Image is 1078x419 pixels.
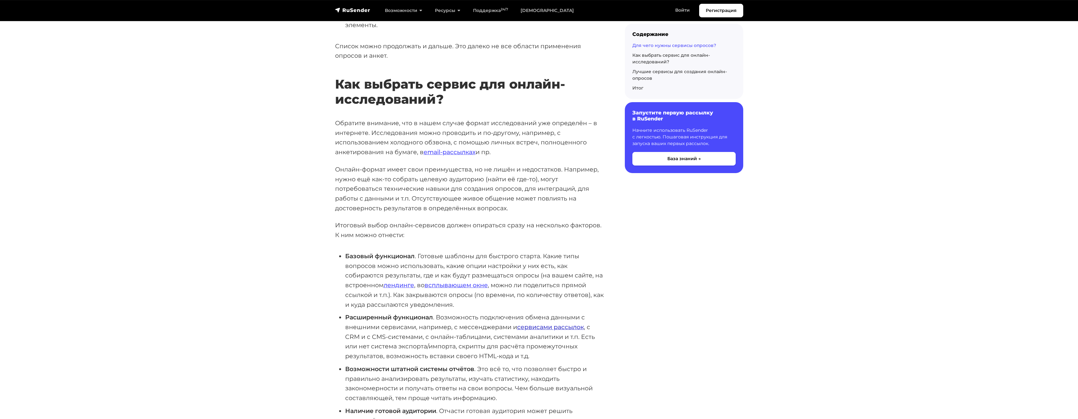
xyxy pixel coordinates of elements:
p: Начните использовать RuSender с легкостью. Пошаговая инструкция для запуска ваших первых рассылок. [632,127,736,147]
a: Запустите первую рассылку в RuSender Начните использовать RuSender с легкостью. Пошаговая инструк... [625,102,743,173]
h6: Запустите первую рассылку в RuSender [632,110,736,122]
p: Обратите внимание, что в нашем случае формат исследований уже определён – в интернете. Исследован... [335,118,605,157]
p: Итоговый выбор онлайн-сервисов должен опираться сразу на несколько факторов. К ним можно отнести: [335,220,605,240]
a: [DEMOGRAPHIC_DATA] [514,4,580,17]
a: Лучшие сервисы для создания онлайн-опросов [632,69,727,81]
a: Итог [632,85,643,91]
strong: Расширенный функционал [345,313,433,321]
a: Возможности [379,4,429,17]
a: Ресурсы [429,4,467,17]
a: лендинге [384,281,414,289]
a: email-рассылках [424,148,476,156]
img: RuSender [335,7,370,13]
strong: Возможности штатной системы отчётов [345,365,474,373]
button: База знаний → [632,152,736,166]
a: Войти [669,4,696,17]
a: Поддержка24/7 [467,4,514,17]
a: Для чего нужны сервисы опросов? [632,43,716,48]
li: . Это всё то, что позволяет быстро и правильно анализировать результаты, изучать статистику, нахо... [345,364,605,403]
div: Содержание [632,31,736,37]
strong: Базовый функционал [345,252,415,260]
li: . Готовые шаблоны для быстрого старта. Какие типы вопросов можно использовать, какие опции настро... [345,251,605,309]
a: Как выбрать сервис для онлайн-исследований? [632,52,710,65]
sup: 24/7 [501,7,508,11]
a: всплывающем окне [425,281,488,289]
a: Регистрация [699,4,743,17]
li: . Возможность подключения обмена данными с внешними сервисами, например, с мессенджерами и , с CR... [345,312,605,361]
p: Список можно продолжать и дальше. Это далеко не все области применения опросов и анкет. [335,41,605,61]
a: сервисами рассылок [517,323,584,331]
h2: Как выбрать сервис для онлайн-исследований? [335,58,605,107]
strong: Наличие готовой аудитории [345,407,436,415]
p: Онлайн-формат имеет свои преимущества, но не лишён и недостатков. Например, нужно ещё как-то собр... [335,165,605,213]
